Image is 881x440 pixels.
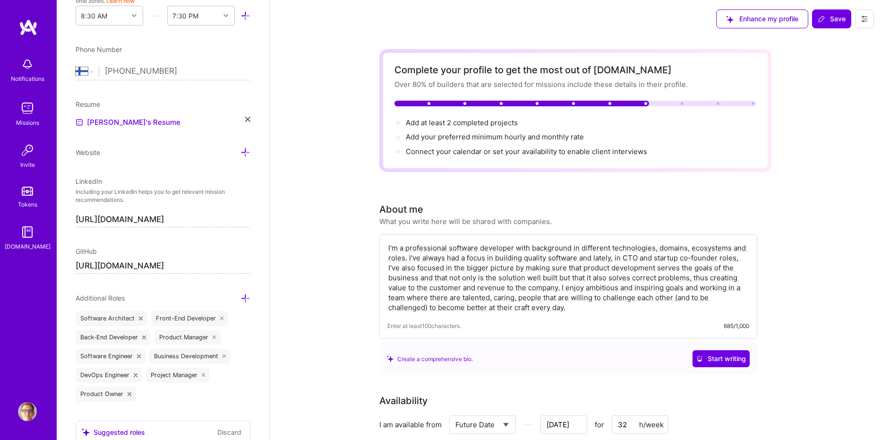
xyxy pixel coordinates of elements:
[223,13,228,18] i: icon Chevron
[16,402,39,421] a: User Avatar
[220,317,224,320] i: icon Close
[139,317,143,320] i: icon Close
[724,321,749,331] div: 685/1,000
[726,14,798,24] span: Enhance my profile
[134,373,137,377] i: icon Close
[76,387,136,402] div: Product Owner
[76,177,102,185] span: LinkedIn
[19,19,38,36] img: logo
[132,13,137,18] i: icon Chevron
[612,415,668,434] input: XX
[379,202,423,216] div: About me
[406,132,584,141] span: Add your preferred minimum hourly and monthly rate
[76,294,125,302] span: Additional Roles
[18,55,37,74] img: bell
[149,349,231,364] div: Business Development
[696,354,746,363] span: Start writing
[154,330,221,345] div: Product Manager
[639,420,664,430] div: h/week
[128,392,131,396] i: icon Close
[76,349,145,364] div: Software Engineer
[202,373,205,377] i: icon Close
[22,187,33,196] img: tokens
[716,9,808,28] button: Enhance my profile
[76,188,250,204] p: Including your LinkedIn helps you to get relevant mission recommendations.
[214,427,244,438] button: Discard
[595,420,604,430] span: for
[406,147,647,156] span: Connect your calendar or set your availability to enable client interviews
[18,223,37,242] img: guide book
[16,118,39,128] div: Missions
[105,58,250,85] input: +1 (000) 000-0000
[137,354,141,358] i: icon Close
[379,216,552,226] div: What you write here will be shared with companies.
[818,14,846,24] span: Save
[11,74,44,84] div: Notifications
[82,428,90,436] i: icon SuggestedTeams
[523,420,534,431] i: icon HorizontalInLineDivider
[18,99,37,118] img: teamwork
[76,117,180,128] a: [PERSON_NAME]'s Resume
[76,45,122,53] span: Phone Number
[82,427,145,437] div: Suggested roles
[150,11,160,21] i: icon HorizontalInLineDivider
[406,118,518,127] span: Add at least 2 completed projects
[81,11,107,21] div: 8:30 AM
[151,311,229,326] div: Front-End Developer
[76,100,100,108] span: Resume
[379,420,442,430] div: I am available from
[20,160,35,170] div: Invite
[394,79,756,89] div: Over 80% of builders that are selected for missions include these details in their profile.
[76,247,97,255] span: GitHub
[172,11,198,21] div: 7:30 PM
[812,9,851,28] button: Save
[387,321,461,331] span: Enter at least 100 characters.
[726,16,734,23] i: icon SuggestedTeams
[696,355,703,362] i: icon CrystalBallWhite
[5,242,51,251] div: [DOMAIN_NAME]
[76,368,142,383] div: DevOps Engineer
[394,64,756,76] div: Complete your profile to get the most out of [DOMAIN_NAME]
[18,199,37,209] div: Tokens
[213,336,216,339] i: icon Close
[76,330,151,345] div: Back-End Developer
[387,242,749,313] textarea: I'm a professional software developer with background in different technologies, domains, ecosyst...
[222,354,226,358] i: icon Close
[146,368,210,383] div: Project Manager
[76,311,147,326] div: Software Architect
[245,117,250,122] i: icon Close
[387,355,393,362] i: icon SuggestedTeams
[142,336,146,339] i: icon Close
[76,148,100,156] span: Website
[379,394,428,408] div: Availability
[693,350,750,367] button: Start writing
[76,119,83,126] img: Resume
[387,354,473,364] div: Create a comprehensive bio.
[18,402,37,421] img: User Avatar
[18,141,37,160] img: Invite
